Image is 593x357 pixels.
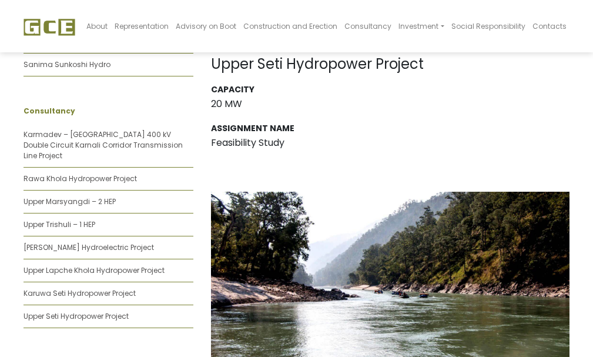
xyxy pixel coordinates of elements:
[532,21,567,31] span: Contacts
[172,4,240,49] a: Advisory on Boot
[398,21,438,31] span: Investment
[240,4,341,49] a: Construction and Erection
[24,265,165,275] a: Upper Lapche Khola Hydropower Project
[24,59,110,69] a: Sanima Sunkoshi Hydro
[341,4,395,49] a: Consultancy
[448,4,529,49] a: Social Responsibility
[24,106,194,116] p: Consultancy
[395,4,447,49] a: Investment
[24,219,95,229] a: Upper Trishuli – 1 HEP
[243,21,337,31] span: Construction and Erection
[176,21,236,31] span: Advisory on Boot
[24,18,75,36] img: GCE Group
[211,98,569,109] h3: 20 MW
[211,137,569,148] h3: Feasibility Study
[24,129,183,161] a: Karmadev – [GEOGRAPHIC_DATA] 400 kV Double Circuit Karnali Corridor Transmission Line Project
[83,4,111,49] a: About
[24,196,116,206] a: Upper Marsyangdi – 2 HEP
[211,124,569,134] h3: Assignment Name
[24,174,137,183] a: Rawa Khola Hydropower Project
[24,288,136,298] a: Karuwa Seti Hydropower Project
[24,242,154,252] a: [PERSON_NAME] Hydroelectric Project
[115,21,169,31] span: Representation
[24,311,129,321] a: Upper Seti Hydropower Project
[344,21,391,31] span: Consultancy
[211,56,569,73] h1: Upper Seti Hydropower Project
[86,21,108,31] span: About
[529,4,570,49] a: Contacts
[111,4,172,49] a: Representation
[451,21,525,31] span: Social Responsibility
[211,85,569,95] h3: Capacity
